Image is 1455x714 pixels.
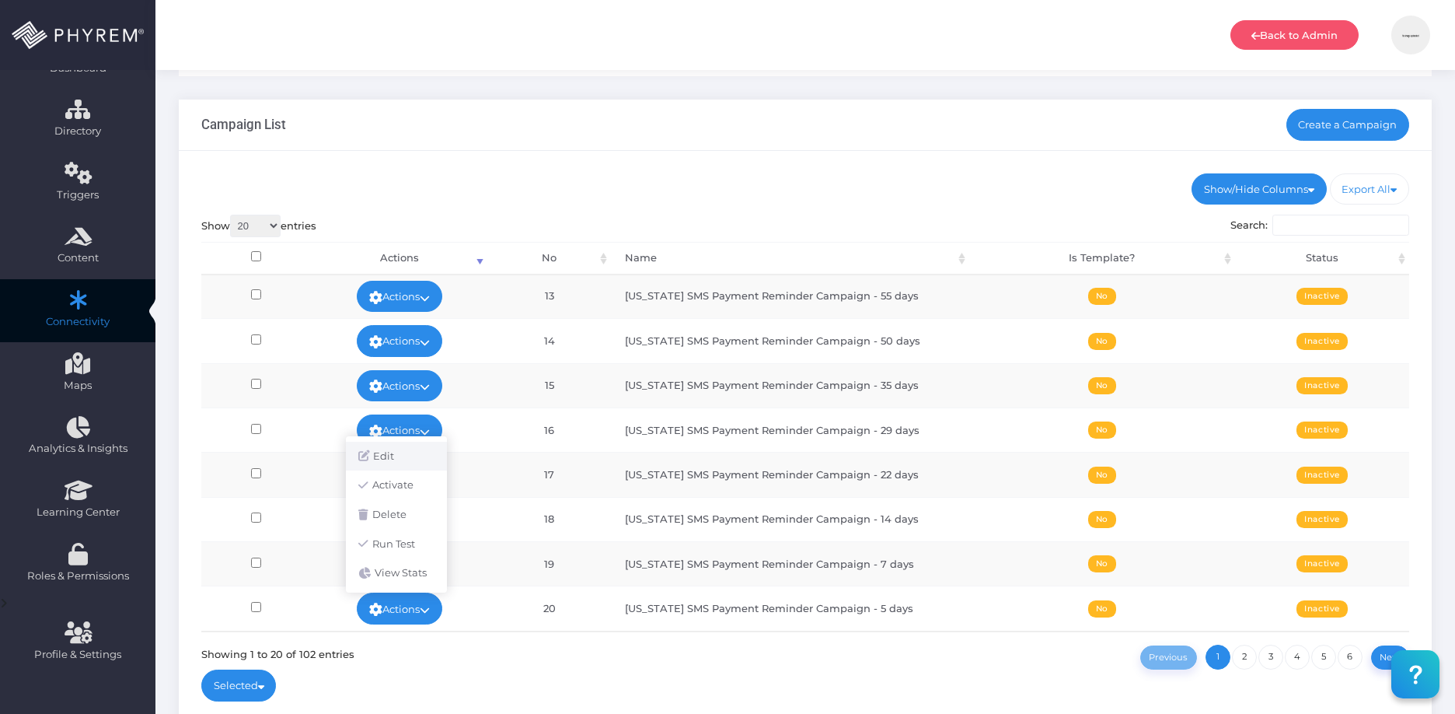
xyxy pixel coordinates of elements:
a: Back to Admin [1230,20,1359,50]
span: Directory [10,124,145,139]
span: Maps [64,378,92,394]
td: [US_STATE] SMS Payment Reminder Campaign - 7 days [611,541,969,586]
span: No [1088,600,1116,618]
a: 4 [1285,645,1310,670]
span: Inactive [1296,333,1348,350]
a: 5 [1311,645,1336,670]
a: Run Test [346,530,447,559]
input: Search: [1272,215,1409,236]
span: Connectivity [10,314,145,330]
span: Inactive [1296,422,1348,439]
a: Actions [357,325,442,356]
a: Show/Hide Columns [1192,173,1327,205]
th: No: activate to sort column ascending [487,242,610,275]
td: 17 [487,452,610,496]
a: Next [1371,646,1410,670]
span: No [1088,555,1116,572]
td: [US_STATE] SMS Payment Reminder Campaign - 29 days [611,408,969,452]
span: Inactive [1296,555,1348,572]
td: 16 [487,408,610,452]
td: 14 [487,318,610,362]
select: Showentries [230,215,281,237]
td: [US_STATE] SMS Payment Reminder Campaign - 35 days [611,363,969,408]
a: Activate [346,471,447,500]
th: Is Template?: activate to sort column ascending [969,242,1235,275]
th: Actions [311,242,488,275]
a: Actions [357,370,442,401]
a: Actions [357,281,442,312]
td: 19 [487,541,610,586]
span: Roles & Permissions [10,569,145,584]
label: Show entries [201,215,316,237]
th: Status: activate to sort column ascending [1235,242,1409,275]
span: Profile & Settings [34,647,121,663]
td: [US_STATE] SMS Payment Reminder Campaign - 14 days [611,497,969,541]
span: Inactive [1296,600,1348,618]
span: No [1088,467,1116,484]
span: Content [10,250,145,266]
td: [US_STATE] SMS Payment Reminder Campaign - 50 days [611,318,969,362]
span: Inactive [1296,467,1348,484]
td: 15 [487,363,610,408]
span: No [1088,333,1116,350]
a: Delete [346,500,447,530]
span: No [1088,377,1116,394]
a: View Stats [346,558,447,588]
span: No [1088,288,1116,305]
a: 2 [1232,645,1257,670]
span: Analytics & Insights [10,441,145,457]
span: Learning Center [10,505,145,520]
a: Export All [1330,173,1410,205]
a: Create a Campaign [1286,109,1410,140]
a: Selected [201,670,277,701]
span: Inactive [1296,511,1348,528]
span: Inactive [1296,377,1348,394]
a: 1 [1206,645,1230,670]
td: 18 [487,497,610,541]
h3: Campaign List [201,117,286,132]
div: Showing 1 to 20 of 102 entries [201,642,354,662]
a: Actions [357,593,442,624]
span: No [1088,422,1116,439]
td: 13 [487,274,610,318]
td: [US_STATE] SMS Payment Reminder Campaign - 55 days [611,274,969,318]
span: Inactive [1296,288,1348,305]
span: No [1088,511,1116,528]
td: 20 [487,586,610,630]
th: Name: activate to sort column ascending [611,242,969,275]
a: Edit [346,442,447,471]
span: Triggers [10,187,145,203]
td: [US_STATE] SMS Payment Reminder Campaign - 5 days [611,586,969,630]
td: [US_STATE] SMS Payment Reminder Campaign - 22 days [611,452,969,496]
label: Search: [1230,215,1410,236]
a: Actions [357,415,442,446]
a: 6 [1338,645,1363,670]
a: 3 [1258,645,1283,670]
